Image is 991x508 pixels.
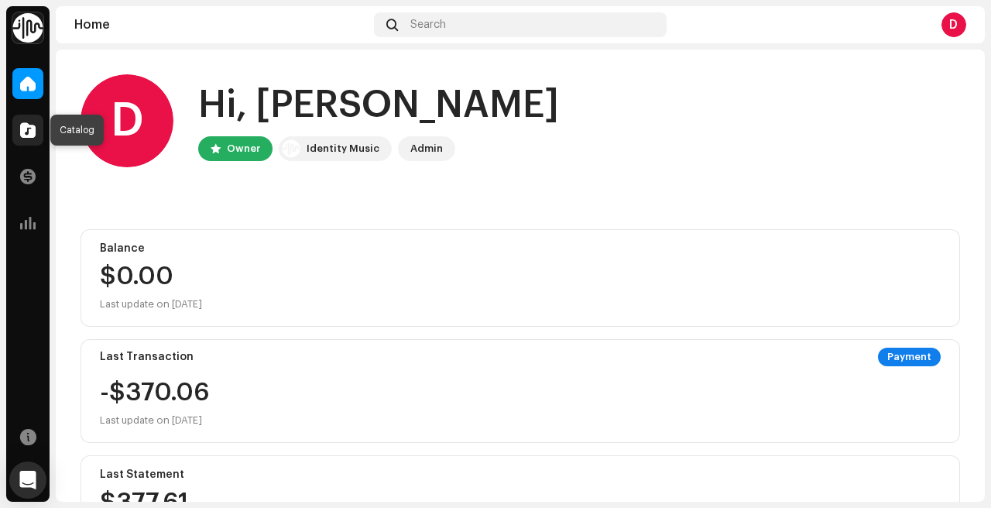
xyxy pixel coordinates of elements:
div: Last update on [DATE] [100,411,209,430]
div: Last update on [DATE] [100,295,941,314]
img: 0f74c21f-6d1c-4dbc-9196-dbddad53419e [12,12,43,43]
re-o-card-value: Balance [81,229,960,327]
div: Home [74,19,368,31]
div: Last Transaction [100,351,194,363]
div: Identity Music [307,139,379,158]
div: Balance [100,242,941,255]
div: Hi, [PERSON_NAME] [198,81,559,130]
span: Search [410,19,446,31]
div: D [81,74,173,167]
div: Last Statement [100,469,941,481]
div: Open Intercom Messenger [9,462,46,499]
img: 0f74c21f-6d1c-4dbc-9196-dbddad53419e [282,139,300,158]
div: Admin [410,139,443,158]
div: D [941,12,966,37]
div: Payment [878,348,941,366]
div: Owner [227,139,260,158]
